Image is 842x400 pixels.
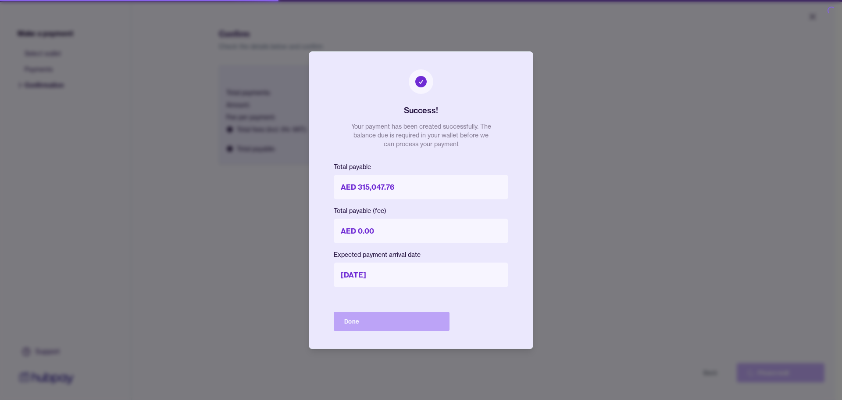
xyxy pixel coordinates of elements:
[404,105,438,117] h2: Success!
[334,263,508,287] p: [DATE]
[334,175,508,199] p: AED 315,047.76
[334,206,508,215] p: Total payable (fee)
[334,219,508,243] p: AED 0.00
[334,250,508,259] p: Expected payment arrival date
[334,162,508,171] p: Total payable
[351,122,491,148] p: Your payment has been created successfully. The balance due is required in your wallet before we ...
